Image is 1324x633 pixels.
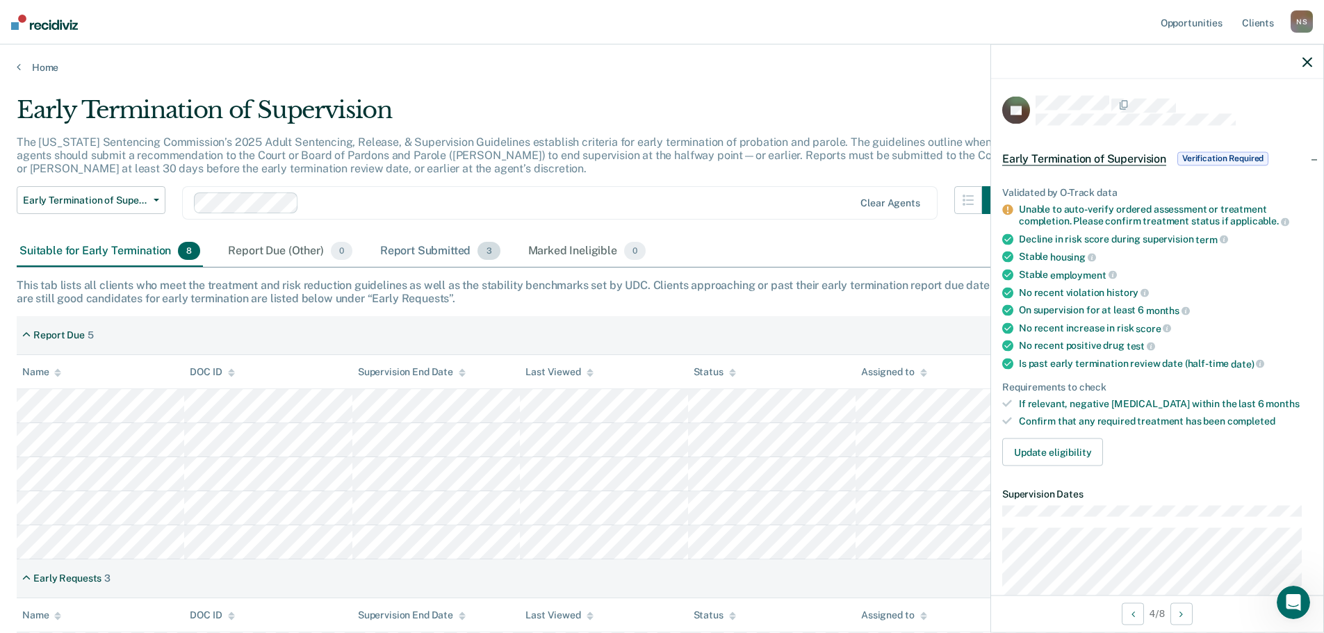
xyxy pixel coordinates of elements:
button: Update eligibility [1002,438,1103,466]
div: N S [1291,10,1313,33]
div: Clear agents [860,197,920,209]
div: 4 / 8 [991,595,1323,632]
p: The [US_STATE] Sentencing Commission’s 2025 Adult Sentencing, Release, & Supervision Guidelines e... [17,135,1006,175]
div: No recent positive drug [1019,340,1312,352]
div: Validated by O-Track data [1002,186,1312,198]
dt: Supervision Dates [1002,488,1312,500]
a: Home [17,61,1307,74]
div: Report Due (Other) [225,236,354,267]
div: Last Viewed [525,366,593,378]
span: 8 [178,242,200,260]
div: Marked Ineligible [525,236,649,267]
div: No recent violation [1019,286,1312,299]
div: DOC ID [190,609,234,621]
span: 0 [331,242,352,260]
div: Confirm that any required treatment has been [1019,416,1312,427]
div: 5 [88,329,94,341]
button: Previous Opportunity [1122,602,1144,625]
iframe: Intercom live chat [1277,586,1310,619]
button: Next Opportunity [1170,602,1193,625]
div: This tab lists all clients who meet the treatment and risk reduction guidelines as well as the st... [17,279,1307,305]
span: 3 [477,242,500,260]
div: Suitable for Early Termination [17,236,203,267]
div: Supervision End Date [358,609,466,621]
span: score [1136,322,1171,334]
div: Decline in risk score during supervision [1019,233,1312,245]
div: Name [22,609,61,621]
span: test [1127,340,1155,352]
div: Assigned to [861,366,926,378]
img: Recidiviz [11,15,78,30]
div: Name [22,366,61,378]
div: No recent increase in risk [1019,322,1312,334]
span: history [1106,287,1149,298]
div: Early Termination of SupervisionVerification Required [991,136,1323,181]
div: Requirements to check [1002,381,1312,393]
span: Verification Required [1177,151,1268,165]
div: Early Requests [33,573,101,584]
div: Is past early termination review date (half-time [1019,357,1312,370]
div: DOC ID [190,366,234,378]
span: 0 [624,242,646,260]
div: Stable [1019,268,1312,281]
span: term [1195,233,1227,245]
div: Early Termination of Supervision [17,96,1010,135]
span: completed [1227,416,1275,427]
span: Early Termination of Supervision [1002,151,1166,165]
div: Status [694,609,736,621]
span: months [1266,398,1299,409]
span: housing [1050,252,1096,263]
span: employment [1050,269,1116,280]
div: On supervision for at least 6 [1019,304,1312,317]
div: Status [694,366,736,378]
div: If relevant, negative [MEDICAL_DATA] within the last 6 [1019,398,1312,410]
div: Assigned to [861,609,926,621]
div: Stable [1019,251,1312,263]
div: 3 [104,573,111,584]
div: Unable to auto-verify ordered assessment or treatment completion. Please confirm treatment status... [1019,204,1312,227]
span: Early Termination of Supervision [23,195,148,206]
span: months [1146,304,1190,315]
span: date) [1231,358,1264,369]
div: Supervision End Date [358,366,466,378]
div: Report Due [33,329,85,341]
div: Last Viewed [525,609,593,621]
div: Report Submitted [377,236,503,267]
